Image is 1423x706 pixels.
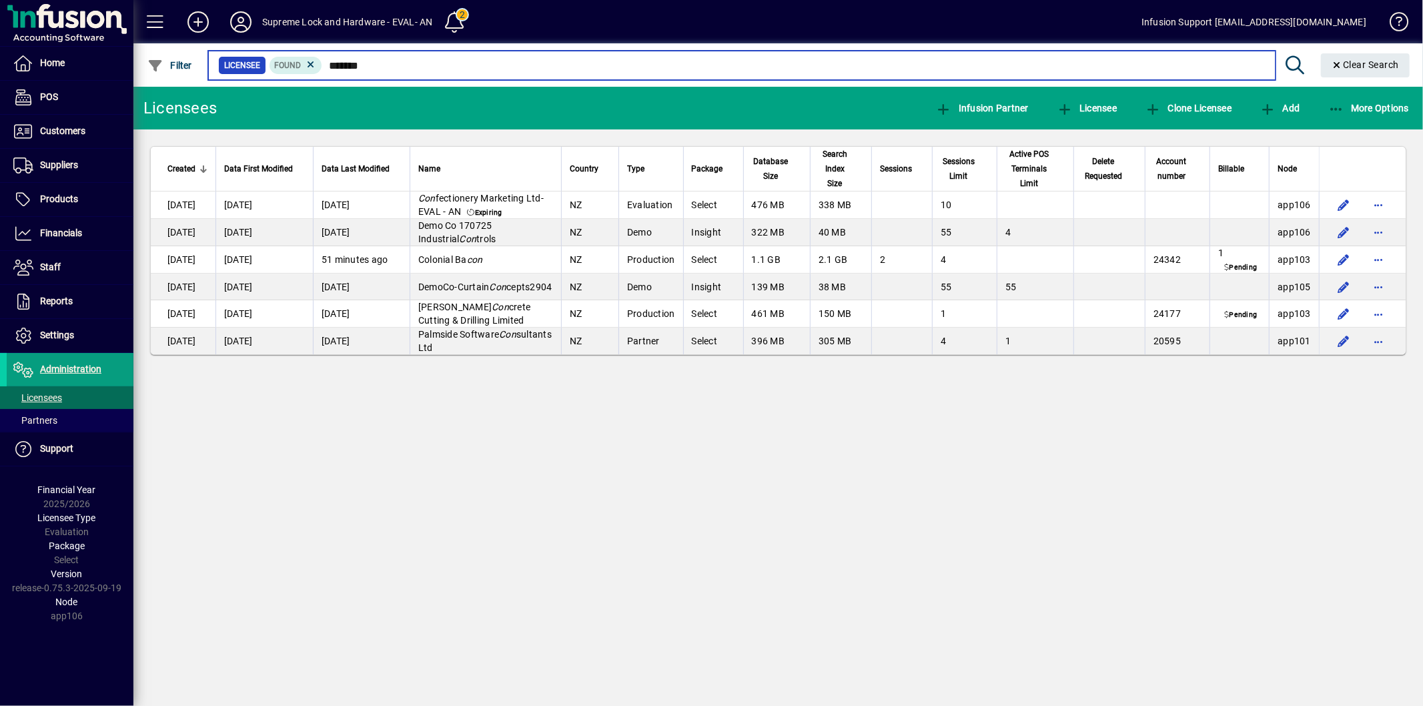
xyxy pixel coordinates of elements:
[1005,147,1053,191] span: Active POS Terminals Limit
[418,254,483,265] span: Colonial Ba
[7,47,133,80] a: Home
[460,234,477,244] em: Con
[215,246,313,274] td: [DATE]
[932,219,997,246] td: 55
[1082,154,1137,184] div: Delete Requested
[464,208,505,218] span: Expiring
[224,161,305,176] div: Data First Modified
[177,10,219,34] button: Add
[40,194,78,204] span: Products
[1141,11,1366,33] div: Infusion Support [EMAIL_ADDRESS][DOMAIN_NAME]
[40,228,82,238] span: Financials
[1053,96,1121,120] button: Licensee
[224,161,293,176] span: Data First Modified
[215,300,313,328] td: [DATE]
[7,149,133,182] a: Suppliers
[275,61,302,70] span: Found
[313,300,410,328] td: [DATE]
[1278,282,1311,292] span: app105.prod.infusionbusinesssoftware.com
[932,246,997,274] td: 4
[997,219,1073,246] td: 4
[7,81,133,114] a: POS
[618,219,683,246] td: Demo
[215,274,313,300] td: [DATE]
[224,59,260,72] span: Licensee
[570,161,610,176] div: Country
[215,328,313,354] td: [DATE]
[932,328,997,354] td: 4
[1005,147,1065,191] div: Active POS Terminals Limit
[40,296,73,306] span: Reports
[7,319,133,352] a: Settings
[932,300,997,328] td: 1
[499,329,516,340] em: Con
[880,161,924,176] div: Sessions
[1145,103,1232,113] span: Clone Licensee
[561,300,618,328] td: NZ
[151,274,215,300] td: [DATE]
[1333,249,1354,270] button: Edit
[810,219,871,246] td: 40 MB
[941,154,977,184] span: Sessions Limit
[219,10,262,34] button: Profile
[151,300,215,328] td: [DATE]
[743,246,810,274] td: 1.1 GB
[743,219,810,246] td: 322 MB
[418,282,552,292] span: DemoCo-Curtain cepts2904
[1153,154,1190,184] span: Account number
[40,125,85,136] span: Customers
[40,91,58,102] span: POS
[1141,96,1235,120] button: Clone Licensee
[561,274,618,300] td: NZ
[561,328,618,354] td: NZ
[40,159,78,170] span: Suppliers
[1145,246,1210,274] td: 24342
[692,161,723,176] span: Package
[167,161,195,176] span: Created
[561,219,618,246] td: NZ
[492,302,509,312] em: Con
[627,161,644,176] span: Type
[1153,154,1202,184] div: Account number
[1222,310,1260,321] span: Pending
[144,53,195,77] button: Filter
[40,262,61,272] span: Staff
[7,251,133,284] a: Staff
[313,219,410,246] td: [DATE]
[561,192,618,219] td: NZ
[7,386,133,409] a: Licensees
[743,192,810,219] td: 476 MB
[38,484,96,495] span: Financial Year
[7,217,133,250] a: Financials
[1278,254,1311,265] span: app103.prod.infusionbusinesssoftware.com
[618,246,683,274] td: Production
[151,246,215,274] td: [DATE]
[752,154,802,184] div: Database Size
[683,219,743,246] td: Insight
[618,192,683,219] td: Evaluation
[490,282,507,292] em: Con
[941,154,989,184] div: Sessions Limit
[1278,200,1311,210] span: app106.prod.infusionbusinesssoftware.com
[618,328,683,354] td: Partner
[40,364,101,374] span: Administration
[51,569,83,579] span: Version
[13,415,57,426] span: Partners
[1057,103,1117,113] span: Licensee
[1332,59,1400,70] span: Clear Search
[683,246,743,274] td: Select
[1368,276,1389,298] button: More options
[997,328,1073,354] td: 1
[1210,246,1269,274] td: 1
[262,11,432,33] div: Supreme Lock and Hardware - EVAL- AN
[743,328,810,354] td: 396 MB
[147,60,192,71] span: Filter
[819,147,851,191] span: Search Index Size
[418,302,530,326] span: [PERSON_NAME] crete Cutting & Drilling Limited
[40,57,65,68] span: Home
[1278,161,1311,176] div: Node
[40,443,73,454] span: Support
[1278,161,1297,176] span: Node
[743,274,810,300] td: 139 MB
[1368,303,1389,324] button: More options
